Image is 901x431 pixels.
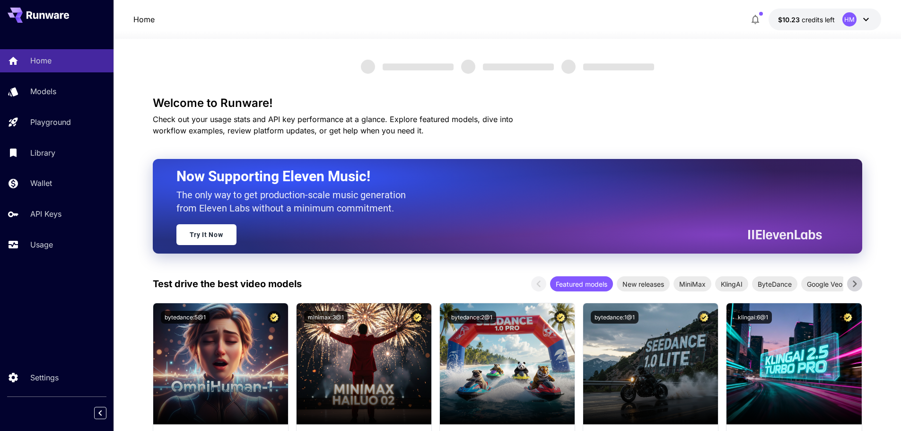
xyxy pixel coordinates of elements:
span: MiniMax [674,279,711,289]
p: Settings [30,372,59,383]
p: API Keys [30,208,61,220]
span: $10.23 [778,16,802,24]
span: Google Veo [801,279,848,289]
div: Collapse sidebar [101,405,114,422]
p: Home [30,55,52,66]
div: KlingAI [715,276,748,291]
p: The only way to get production-scale music generation from Eleven Labs without a minimum commitment. [176,188,413,215]
p: Models [30,86,56,97]
nav: breadcrumb [133,14,155,25]
p: Wallet [30,177,52,189]
img: alt [440,303,575,424]
h2: Now Supporting Eleven Music! [176,167,815,185]
span: New releases [617,279,670,289]
div: ByteDance [752,276,797,291]
img: alt [153,303,288,424]
button: Certified Model – Vetted for best performance and includes a commercial license. [268,311,280,324]
span: Featured models [550,279,613,289]
a: Try It Now [176,224,236,245]
p: Usage [30,239,53,250]
p: Test drive the best video models [153,277,302,291]
img: alt [726,303,861,424]
span: Check out your usage stats and API key performance at a glance. Explore featured models, dive int... [153,114,513,135]
span: KlingAI [715,279,748,289]
div: Google Veo [801,276,848,291]
span: ByteDance [752,279,797,289]
p: Library [30,147,55,158]
span: credits left [802,16,835,24]
button: $10.2271HM [769,9,881,30]
button: bytedance:5@1 [161,311,210,324]
button: Certified Model – Vetted for best performance and includes a commercial license. [554,311,567,324]
h3: Welcome to Runware! [153,97,862,110]
button: Certified Model – Vetted for best performance and includes a commercial license. [411,311,424,324]
button: bytedance:2@1 [447,311,496,324]
img: alt [583,303,718,424]
div: Featured models [550,276,613,291]
img: alt [297,303,431,424]
button: Collapse sidebar [94,407,106,419]
button: Certified Model – Vetted for best performance and includes a commercial license. [698,311,710,324]
button: bytedance:1@1 [591,311,639,324]
button: minimax:3@1 [304,311,348,324]
div: $10.2271 [778,15,835,25]
div: New releases [617,276,670,291]
button: Certified Model – Vetted for best performance and includes a commercial license. [841,311,854,324]
button: klingai:6@1 [734,311,772,324]
a: Home [133,14,155,25]
p: Playground [30,116,71,128]
div: MiniMax [674,276,711,291]
div: HM [842,12,857,26]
